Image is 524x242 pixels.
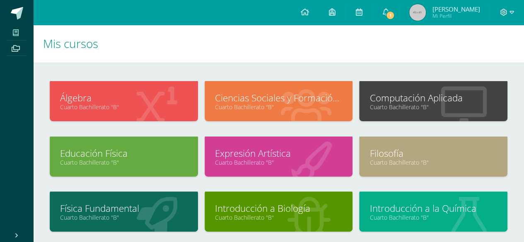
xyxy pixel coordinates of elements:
a: Cuarto Bachillerato "B" [369,213,497,221]
a: Filosofía [369,147,497,160]
span: [PERSON_NAME] [432,5,480,13]
a: Cuarto Bachillerato "B" [60,158,188,166]
a: Computación Aplicada [369,91,497,104]
a: Expresión Artística [215,147,343,160]
a: Educación Física [60,147,188,160]
a: Álgebra [60,91,188,104]
a: Introducción a la Química [369,202,497,215]
a: Física Fundamental [60,202,188,215]
a: Cuarto Bachillerato "B" [369,103,497,111]
span: Mis cursos [43,36,98,51]
span: 1 [386,11,395,20]
a: Cuarto Bachillerato "B" [215,213,343,221]
a: Introducción a Biología [215,202,343,215]
a: Cuarto Bachillerato "B" [60,103,188,111]
a: Cuarto Bachillerato "B" [60,213,188,221]
a: Cuarto Bachillerato "B" [215,103,343,111]
span: Mi Perfil [432,12,480,19]
a: Cuarto Bachillerato "B" [369,158,497,166]
img: 45x45 [409,4,426,21]
a: Ciencias Sociales y Formación Ciudadana [215,91,343,104]
a: Cuarto Bachillerato "B" [215,158,343,166]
